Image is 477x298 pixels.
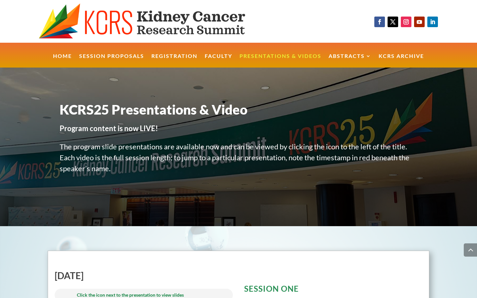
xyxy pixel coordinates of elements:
[414,17,425,27] a: Follow on Youtube
[55,271,233,283] h2: [DATE]
[60,124,158,133] strong: Program content is now LIVE!
[77,292,184,298] span: Click the icon next to the presentation to view slides
[329,54,371,68] a: Abstracts
[427,17,438,27] a: Follow on LinkedIn
[244,285,422,296] h3: SESSION ONE
[205,54,232,68] a: Faculty
[60,102,247,118] span: KCRS25 Presentations & Video
[39,3,271,39] img: KCRS generic logo wide
[151,54,197,68] a: Registration
[388,17,398,27] a: Follow on X
[401,17,411,27] a: Follow on Instagram
[379,54,424,68] a: KCRS Archive
[374,17,385,27] a: Follow on Facebook
[79,54,144,68] a: Session Proposals
[53,54,72,68] a: Home
[60,141,417,181] p: The program slide presentations are available now and can be viewed by clicking the icon to the l...
[239,54,321,68] a: Presentations & Videos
